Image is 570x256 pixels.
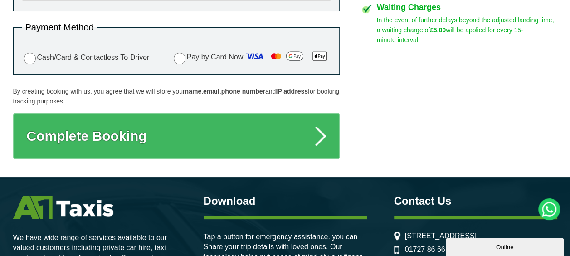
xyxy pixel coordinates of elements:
[22,51,150,64] label: Cash/Card & Contactless To Driver
[174,53,185,64] input: Pay by Card Now
[13,86,340,106] p: By creating booking with us, you agree that we will store your , , and for booking tracking purpo...
[13,113,340,159] button: Complete Booking
[446,236,565,256] iframe: chat widget
[13,196,113,219] img: A1 Taxis St Albans
[276,88,308,95] strong: IP address
[221,88,265,95] strong: phone number
[394,232,557,240] li: [STREET_ADDRESS]
[24,53,36,64] input: Cash/Card & Contactless To Driver
[203,88,219,95] strong: email
[22,23,97,32] legend: Payment Method
[185,88,201,95] strong: name
[405,246,455,254] a: 01727 86 66 66
[394,196,557,207] h3: Contact Us
[377,3,557,11] h4: Waiting Charges
[171,49,331,66] label: Pay by Card Now
[377,15,557,45] p: In the event of further delays beyond the adjusted landing time, a waiting charge of will be appl...
[430,26,446,34] strong: £5.00
[204,196,367,207] h3: Download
